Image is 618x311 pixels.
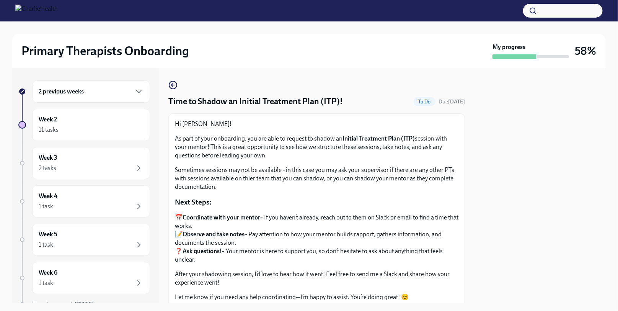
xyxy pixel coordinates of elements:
h6: Week 4 [39,192,57,200]
strong: Ask questions! [183,247,222,255]
a: Week 32 tasks [18,147,150,179]
div: 1 task [39,241,53,249]
span: Due [439,98,465,105]
h6: Week 6 [39,268,57,277]
strong: [DATE] [75,301,94,308]
strong: Initial Treatment Plan (ITP) [342,135,415,142]
p: Sometimes sessions may not be available - in this case you may ask your supervisor if there are a... [175,166,458,191]
img: CharlieHealth [15,5,58,17]
a: Week 41 task [18,185,150,218]
p: As part of your onboarding, you are able to request to shadow an session with your mentor! This i... [175,134,458,160]
a: Week 61 task [18,262,150,294]
span: Experience ends [32,301,94,308]
span: To Do [414,99,435,105]
h6: Week 2 [39,115,57,124]
div: 1 task [39,202,53,211]
strong: My progress [492,43,525,51]
p: Let me know if you need any help coordinating—I’m happy to assist. You’re doing great! 😊 [175,293,458,301]
a: Week 211 tasks [18,109,150,141]
span: August 16th, 2025 10:00 [439,98,465,105]
a: Week 51 task [18,224,150,256]
strong: Observe and take notes [183,231,245,238]
h6: Week 3 [39,154,57,162]
p: Hi [PERSON_NAME]! [175,120,458,128]
p: 📅 – If you haven’t already, reach out to them on Slack or email to find a time that works. 📝 – Pa... [175,213,458,264]
div: 1 task [39,279,53,287]
strong: [DATE] [448,98,465,105]
p: Next Steps: [175,197,458,207]
div: 2 previous weeks [32,80,150,103]
div: 2 tasks [39,164,56,172]
div: 11 tasks [39,126,59,134]
h2: Primary Therapists Onboarding [21,43,189,59]
h6: Week 5 [39,230,57,239]
h4: Time to Shadow an Initial Treatment Plan (ITP)! [168,96,343,107]
h3: 58% [575,44,597,58]
strong: Coordinate with your mentor [183,214,260,221]
p: After your shadowing session, I’d love to hear how it went! Feel free to send me a Slack and shar... [175,270,458,287]
h6: 2 previous weeks [39,87,84,96]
